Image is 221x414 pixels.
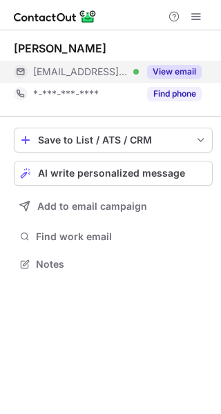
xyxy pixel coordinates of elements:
[147,65,202,79] button: Reveal Button
[36,230,207,243] span: Find work email
[38,135,189,146] div: Save to List / ATS / CRM
[36,258,207,270] span: Notes
[14,128,213,152] button: save-profile-one-click
[147,87,202,101] button: Reveal Button
[33,66,128,78] span: [EMAIL_ADDRESS][DOMAIN_NAME]
[38,168,185,179] span: AI write personalized message
[14,41,106,55] div: [PERSON_NAME]
[14,161,213,186] button: AI write personalized message
[14,8,97,25] img: ContactOut v5.3.10
[14,255,213,274] button: Notes
[37,201,147,212] span: Add to email campaign
[14,227,213,246] button: Find work email
[14,194,213,219] button: Add to email campaign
